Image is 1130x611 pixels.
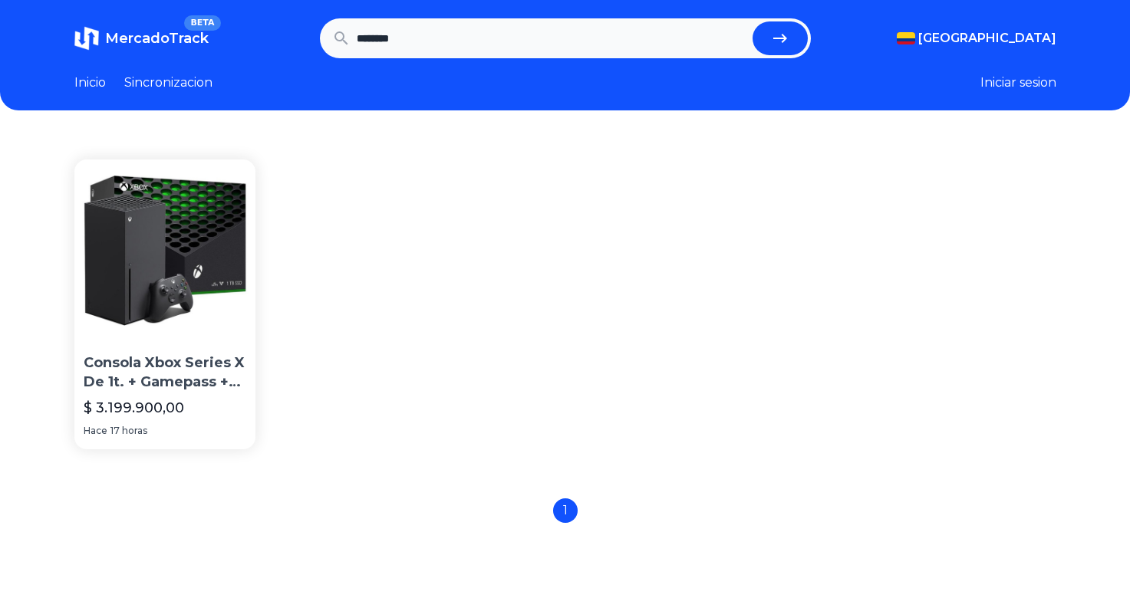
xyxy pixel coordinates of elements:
button: Iniciar sesion [980,74,1056,92]
a: Inicio [74,74,106,92]
span: MercadoTrack [105,30,209,47]
img: Colombia [897,32,915,44]
p: $ 3.199.900,00 [84,397,184,419]
button: [GEOGRAPHIC_DATA] [897,29,1056,48]
a: Consola Xbox Series X De 1t. + Gamepass + Xbox Live. NuevaConsola Xbox Series X De 1t. + Gamepass... [74,159,256,449]
img: MercadoTrack [74,26,99,51]
span: 17 horas [110,425,147,437]
span: [GEOGRAPHIC_DATA] [918,29,1056,48]
span: Hace [84,425,107,437]
img: Consola Xbox Series X De 1t. + Gamepass + Xbox Live. Nueva [74,159,256,341]
a: Sincronizacion [124,74,212,92]
a: MercadoTrackBETA [74,26,209,51]
span: BETA [184,15,220,31]
p: Consola Xbox Series X De 1t. + Gamepass + Xbox Live. Nueva [84,353,247,392]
